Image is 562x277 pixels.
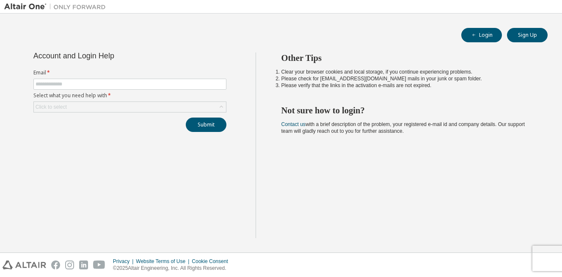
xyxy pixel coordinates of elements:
[507,28,548,42] button: Sign Up
[33,92,226,99] label: Select what you need help with
[4,3,110,11] img: Altair One
[281,121,525,134] span: with a brief description of the problem, your registered e-mail id and company details. Our suppo...
[281,82,533,89] li: Please verify that the links in the activation e-mails are not expired.
[186,118,226,132] button: Submit
[65,261,74,269] img: instagram.svg
[461,28,502,42] button: Login
[79,261,88,269] img: linkedin.svg
[33,69,226,76] label: Email
[192,258,233,265] div: Cookie Consent
[281,69,533,75] li: Clear your browser cookies and local storage, if you continue experiencing problems.
[34,102,226,112] div: Click to select
[136,258,192,265] div: Website Terms of Use
[281,52,533,63] h2: Other Tips
[281,105,533,116] h2: Not sure how to login?
[93,261,105,269] img: youtube.svg
[51,261,60,269] img: facebook.svg
[33,52,188,59] div: Account and Login Help
[113,258,136,265] div: Privacy
[113,265,233,272] p: © 2025 Altair Engineering, Inc. All Rights Reserved.
[3,261,46,269] img: altair_logo.svg
[36,104,67,110] div: Click to select
[281,75,533,82] li: Please check for [EMAIL_ADDRESS][DOMAIN_NAME] mails in your junk or spam folder.
[281,121,306,127] a: Contact us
